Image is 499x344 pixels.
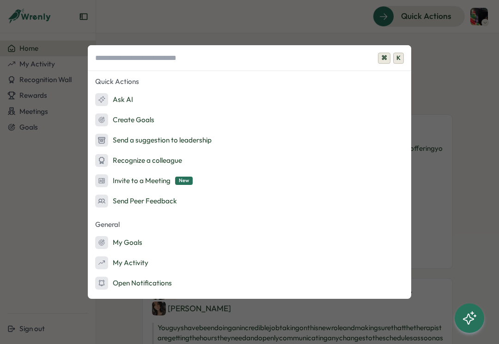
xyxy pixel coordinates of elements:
span: K [393,53,404,64]
div: Open Notifications [95,277,172,290]
p: Quick Actions [88,75,411,89]
button: Send a suggestion to leadership [88,131,411,149]
button: Create Goals [88,111,411,129]
div: Create Goals [95,113,154,126]
span: ⌘ [378,53,390,64]
button: My Goals [88,233,411,252]
div: My Goals [95,236,142,249]
div: Send a suggestion to leadership [95,134,212,147]
div: Invite to a Meeting [95,174,193,187]
div: Recognize a colleague [95,154,182,167]
button: Recognize a colleague [88,151,411,170]
button: Send Peer Feedback [88,192,411,210]
div: Send Peer Feedback [95,195,177,208]
span: New [175,177,193,184]
button: Open Notifications [88,274,411,292]
button: Invite to a MeetingNew [88,172,411,190]
div: My Activity [95,256,148,269]
button: My Activity [88,254,411,272]
button: Ask AI [88,90,411,109]
p: General [88,218,411,231]
div: Ask AI [95,93,133,106]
